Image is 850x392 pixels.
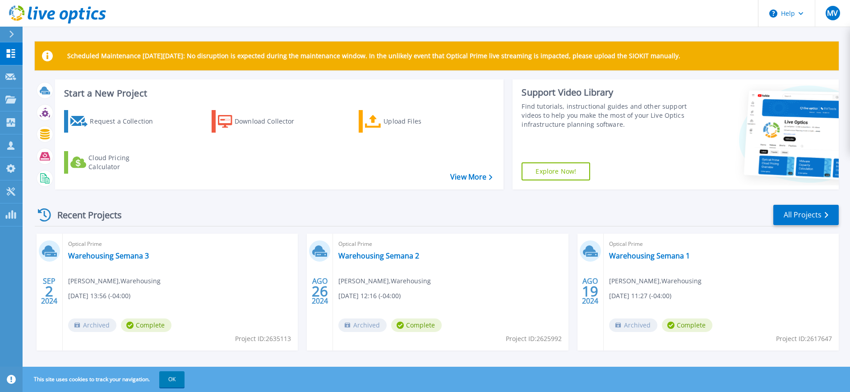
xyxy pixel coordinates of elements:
[35,204,134,226] div: Recent Projects
[64,110,165,133] a: Request a Collection
[338,251,419,260] a: Warehousing Semana 2
[522,162,590,180] a: Explore Now!
[41,275,58,308] div: SEP 2024
[212,110,312,133] a: Download Collector
[662,318,712,332] span: Complete
[45,287,53,295] span: 2
[609,276,702,286] span: [PERSON_NAME] , Warehousing
[776,334,832,344] span: Project ID: 2617647
[609,239,833,249] span: Optical Prime
[582,275,599,308] div: AGO 2024
[64,88,492,98] h3: Start a New Project
[338,291,401,301] span: [DATE] 12:16 (-04:00)
[359,110,459,133] a: Upload Files
[609,251,690,260] a: Warehousing Semana 1
[68,291,130,301] span: [DATE] 13:56 (-04:00)
[338,276,431,286] span: [PERSON_NAME] , Warehousing
[522,102,688,129] div: Find tutorials, instructional guides and other support videos to help you make the most of your L...
[68,276,161,286] span: [PERSON_NAME] , Warehousing
[582,287,598,295] span: 19
[312,287,328,295] span: 26
[235,112,307,130] div: Download Collector
[64,151,165,174] a: Cloud Pricing Calculator
[383,112,456,130] div: Upload Files
[522,87,688,98] div: Support Video Library
[450,173,492,181] a: View More
[338,239,563,249] span: Optical Prime
[68,318,116,332] span: Archived
[159,371,185,387] button: OK
[88,153,161,171] div: Cloud Pricing Calculator
[827,9,838,17] span: MV
[338,318,387,332] span: Archived
[67,52,680,60] p: Scheduled Maintenance [DATE][DATE]: No disruption is expected during the maintenance window. In t...
[391,318,442,332] span: Complete
[68,239,292,249] span: Optical Prime
[609,318,657,332] span: Archived
[121,318,171,332] span: Complete
[90,112,162,130] div: Request a Collection
[68,251,149,260] a: Warehousing Semana 3
[506,334,562,344] span: Project ID: 2625992
[235,334,291,344] span: Project ID: 2635113
[609,291,671,301] span: [DATE] 11:27 (-04:00)
[25,371,185,387] span: This site uses cookies to track your navigation.
[311,275,328,308] div: AGO 2024
[773,205,839,225] a: All Projects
